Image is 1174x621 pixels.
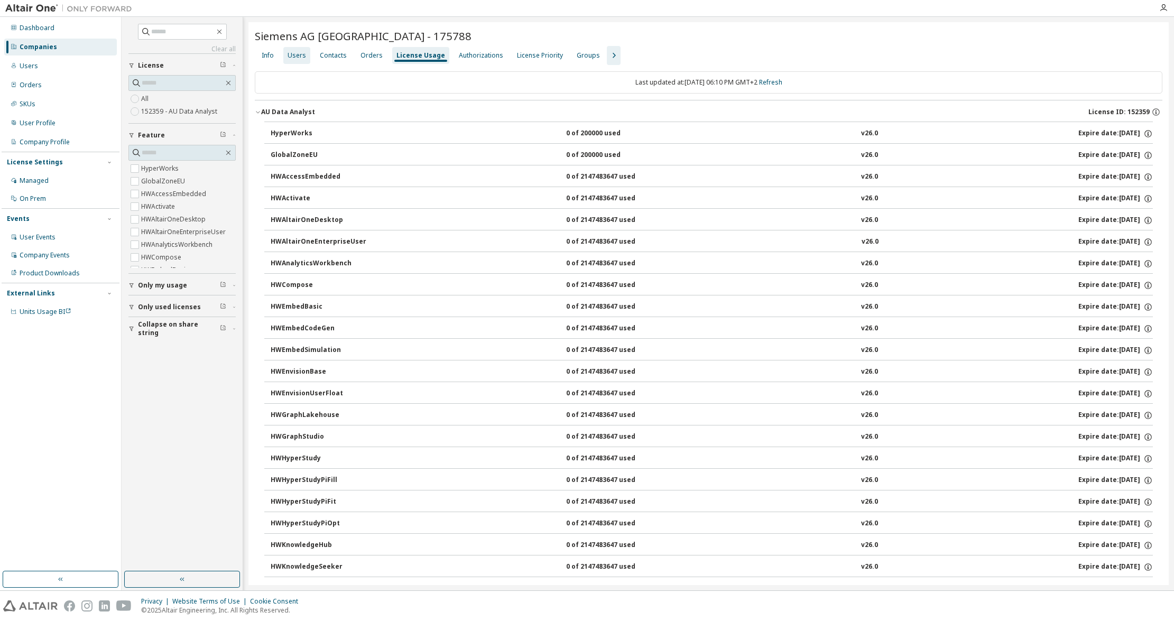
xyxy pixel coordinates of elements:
span: Siemens AG [GEOGRAPHIC_DATA] - 175788 [255,29,472,43]
div: 0 of 2147483647 used [566,346,661,355]
div: SKUs [20,100,35,108]
div: Cookie Consent [250,597,304,606]
div: Expire date: [DATE] [1078,541,1153,550]
span: Units Usage BI [20,307,71,316]
div: Companies [20,43,57,51]
button: HWEnvisionUserFloat0 of 2147483647 usedv26.0Expire date:[DATE] [271,382,1153,405]
div: License Usage [396,51,445,60]
div: v26.0 [861,346,878,355]
button: HWEmbedCodeGen0 of 2147483647 usedv26.0Expire date:[DATE] [271,317,1153,340]
div: Expire date: [DATE] [1078,151,1153,160]
button: HWKnowledgeStudio0 of 2147483647 usedv26.0Expire date:[DATE] [271,577,1153,600]
span: Clear filter [220,303,226,311]
div: Expire date: [DATE] [1078,194,1153,203]
div: Events [7,215,30,223]
div: 0 of 2147483647 used [566,454,661,464]
div: Expire date: [DATE] [1078,432,1153,442]
label: HWAccessEmbedded [141,188,208,200]
button: HWGraphStudio0 of 2147483647 usedv26.0Expire date:[DATE] [271,425,1153,449]
div: Company Profile [20,138,70,146]
div: HWAltairOneEnterpriseUser [271,237,366,247]
div: HyperWorks [271,129,366,138]
div: Expire date: [DATE] [1078,129,1153,138]
div: v26.0 [861,389,878,398]
div: HWHyperStudy [271,454,366,464]
div: HWEmbedSimulation [271,346,366,355]
span: Collapse on share string [138,320,220,337]
div: 0 of 2147483647 used [566,476,661,485]
div: License Settings [7,158,63,166]
div: HWEnvisionUserFloat [271,389,366,398]
div: Expire date: [DATE] [1078,562,1153,572]
div: 0 of 2147483647 used [566,389,661,398]
span: Only my usage [138,281,187,290]
div: v26.0 [861,432,878,442]
div: HWGraphLakehouse [271,411,366,420]
button: HWHyperStudy0 of 2147483647 usedv26.0Expire date:[DATE] [271,447,1153,470]
img: instagram.svg [81,600,93,611]
button: License [128,54,236,77]
div: v26.0 [861,454,878,464]
div: HWAccessEmbedded [271,172,366,182]
div: HWEmbedBasic [271,302,366,312]
button: AU Data AnalystLicense ID: 152359 [255,100,1162,124]
div: 0 of 2147483647 used [566,411,661,420]
button: HWHyperStudyPiFit0 of 2147483647 usedv26.0Expire date:[DATE] [271,490,1153,514]
div: HWAnalyticsWorkbench [271,259,366,268]
div: HWEnvisionBase [271,367,366,377]
div: Company Events [20,251,70,259]
div: v26.0 [861,281,878,290]
img: linkedin.svg [99,600,110,611]
div: HWCompose [271,281,366,290]
div: v26.0 [861,324,878,333]
div: External Links [7,289,55,298]
span: Clear filter [220,61,226,70]
div: Contacts [320,51,347,60]
label: HWAltairOneDesktop [141,213,208,226]
div: v26.0 [861,411,878,420]
div: Expire date: [DATE] [1078,216,1153,225]
div: v26.0 [861,194,878,203]
div: 0 of 2147483647 used [566,302,661,312]
div: 0 of 2147483647 used [566,216,661,225]
div: Last updated at: [DATE] 06:10 PM GMT+2 [255,71,1162,94]
div: User Profile [20,119,56,127]
div: Expire date: [DATE] [1078,302,1153,312]
div: 0 of 2147483647 used [566,367,661,377]
span: Clear filter [220,281,226,290]
div: HWHyperStudyPiOpt [271,519,366,529]
div: 0 of 2147483647 used [566,172,661,182]
div: HWGraphStudio [271,432,366,442]
div: HWAltairOneDesktop [271,216,366,225]
div: v26.0 [861,151,878,160]
div: 0 of 2147483647 used [566,237,661,247]
p: © 2025 Altair Engineering, Inc. All Rights Reserved. [141,606,304,615]
label: HWActivate [141,200,177,213]
div: 0 of 2147483647 used [566,519,661,529]
span: Feature [138,131,165,140]
div: v26.0 [861,367,878,377]
div: v26.0 [861,476,878,485]
div: v26.0 [861,562,878,572]
div: Users [288,51,306,60]
label: All [141,92,151,105]
div: Info [262,51,274,60]
button: HWActivate0 of 2147483647 usedv26.0Expire date:[DATE] [271,187,1153,210]
button: GlobalZoneEU0 of 200000 usedv26.0Expire date:[DATE] [271,144,1153,167]
button: HyperWorks0 of 200000 usedv26.0Expire date:[DATE] [271,122,1153,145]
button: HWEmbedSimulation0 of 2147483647 usedv26.0Expire date:[DATE] [271,339,1153,362]
button: HWGraphLakehouse0 of 2147483647 usedv26.0Expire date:[DATE] [271,404,1153,427]
div: 0 of 2147483647 used [566,432,661,442]
div: HWKnowledgeStudio [271,584,366,594]
span: Clear filter [220,325,226,333]
div: v26.0 [861,216,878,225]
img: facebook.svg [64,600,75,611]
div: 0 of 2147483647 used [566,497,661,507]
span: License ID: 152359 [1088,108,1150,116]
div: Website Terms of Use [172,597,250,606]
div: 0 of 2147483647 used [566,562,661,572]
div: Dashboard [20,24,54,32]
button: HWAltairOneDesktop0 of 2147483647 usedv26.0Expire date:[DATE] [271,209,1153,232]
div: Users [20,62,38,70]
div: Expire date: [DATE] [1078,324,1153,333]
